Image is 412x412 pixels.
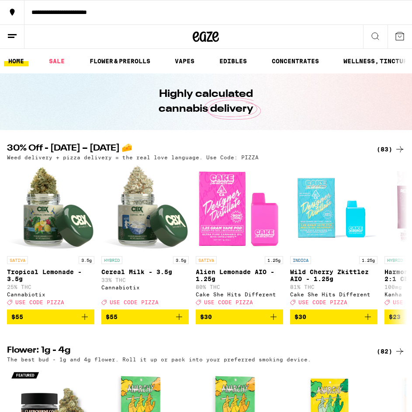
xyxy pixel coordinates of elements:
p: 3.5g [173,256,189,264]
p: 33% THC [101,277,189,283]
span: $30 [200,313,212,320]
img: Cannabiotix - Cereal Milk - 3.5g [101,165,189,252]
span: $55 [11,313,23,320]
button: Add to bag [196,309,283,324]
p: 1.25g [359,256,377,264]
button: Add to bag [101,309,189,324]
p: Tropical Lemonade - 3.5g [7,268,94,282]
p: HYBRID [101,256,122,264]
img: Cake She Hits Different - Wild Cherry Zkittlez AIO - 1.25g [290,165,377,252]
button: Add to bag [7,309,94,324]
a: Open page for Cereal Milk - 3.5g from Cannabiotix [101,165,189,309]
h1: Highly calculated cannabis delivery [134,87,278,117]
p: 81% THC [290,284,377,290]
div: Cannabiotix [101,285,189,290]
a: HOME [4,56,28,66]
span: $30 [294,313,306,320]
p: 1.25g [265,256,283,264]
button: Add to bag [290,309,377,324]
a: (82) [377,346,405,357]
a: FLOWER & PREROLLS [85,56,155,66]
p: 80% THC [196,284,283,290]
span: USE CODE PIZZA [298,299,347,305]
p: HYBRID [384,256,405,264]
p: SATIVA [196,256,217,264]
a: CONCENTRATES [267,56,323,66]
a: Open page for Tropical Lemonade - 3.5g from Cannabiotix [7,165,94,309]
h2: 30% Off - [DATE] – [DATE] 🧀 [7,144,362,154]
div: Cake She Hits Different [196,292,283,297]
a: VAPES [170,56,199,66]
span: $23 [389,313,401,320]
p: INDICA [290,256,311,264]
span: USE CODE PIZZA [15,299,64,305]
a: EDIBLES [215,56,251,66]
a: Open page for Wild Cherry Zkittlez AIO - 1.25g from Cake She Hits Different [290,165,377,309]
p: The best bud - 1g and 4g flower. Roll it up or pack into your preferred smoking device. [7,357,311,362]
h2: Flower: 1g - 4g [7,346,362,357]
p: 25% THC [7,284,94,290]
p: SATIVA [7,256,28,264]
a: SALE [45,56,69,66]
p: Weed delivery + pizza delivery = the real love language. Use Code: PIZZA [7,154,259,160]
span: USE CODE PIZZA [204,299,253,305]
a: (83) [377,144,405,154]
img: Cake She Hits Different - Alien Lemonade AIO - 1.25g [196,165,283,252]
img: Cannabiotix - Tropical Lemonade - 3.5g [7,165,94,252]
p: 3.5g [79,256,94,264]
div: Cannabiotix [7,292,94,297]
p: Alien Lemonade AIO - 1.25g [196,268,283,282]
p: Wild Cherry Zkittlez AIO - 1.25g [290,268,377,282]
span: USE CODE PIZZA [110,299,159,305]
a: Open page for Alien Lemonade AIO - 1.25g from Cake She Hits Different [196,165,283,309]
div: Cake She Hits Different [290,292,377,297]
p: Cereal Milk - 3.5g [101,268,189,275]
span: $55 [106,313,118,320]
